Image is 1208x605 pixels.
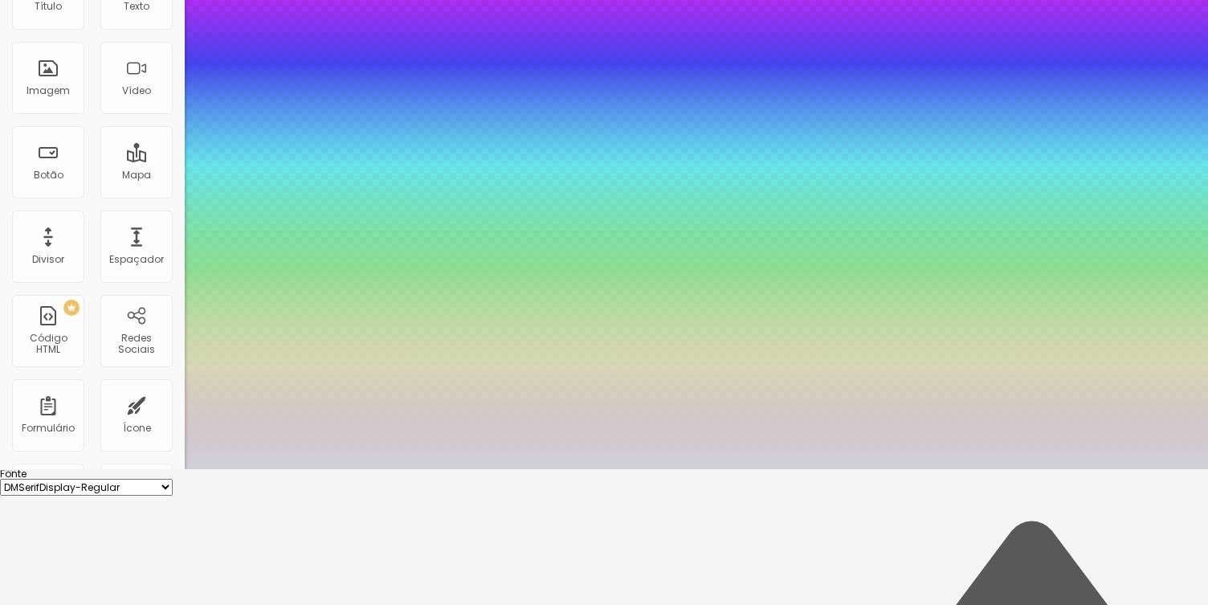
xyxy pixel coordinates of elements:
div: Vídeo [122,85,151,96]
div: Mapa [122,170,151,181]
div: Botão [34,170,63,181]
div: Título [35,1,62,12]
div: Texto [124,1,149,12]
div: Divisor [32,254,64,265]
div: Imagem [27,85,70,96]
div: Código HTML [16,333,80,356]
div: Espaçador [109,254,164,265]
div: Ícone [123,423,151,434]
div: Formulário [22,423,75,434]
div: Redes Sociais [104,333,168,356]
